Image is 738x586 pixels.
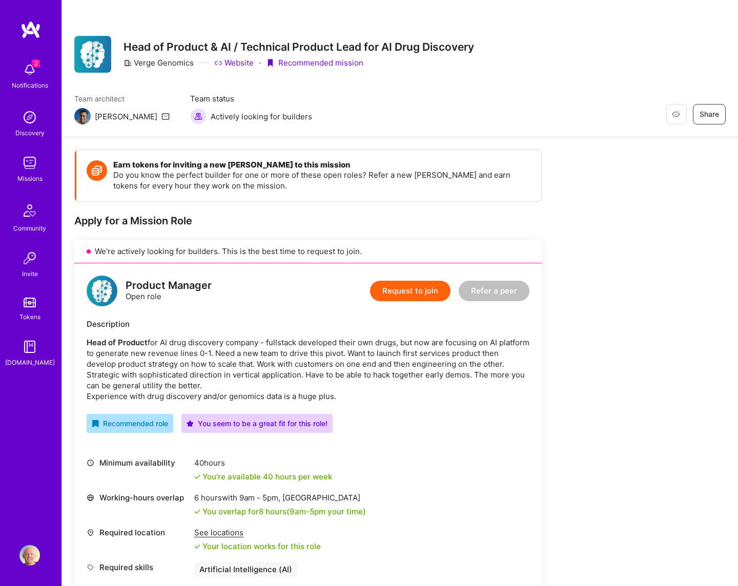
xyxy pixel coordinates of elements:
[92,420,99,427] i: icon RecommendedBadge
[17,198,42,223] img: Community
[113,170,531,191] p: Do you know the perfect builder for one or more of these open roles? Refer a new [PERSON_NAME] an...
[22,268,38,279] div: Invite
[87,529,94,536] i: icon Location
[20,20,41,39] img: logo
[87,457,189,468] div: Minimum availability
[24,298,36,307] img: tokens
[700,109,719,119] span: Share
[19,545,40,566] img: User Avatar
[32,59,40,68] span: 2
[290,507,325,516] span: 9am - 5pm
[124,40,474,53] h3: Head of Product & AI / Technical Product Lead for AI Drug Discovery
[194,471,332,482] div: You're available 40 hours per week
[17,173,43,184] div: Missions
[15,128,45,138] div: Discovery
[187,420,194,427] i: icon PurpleStar
[87,494,94,501] i: icon World
[187,418,327,429] div: You seem to be a great fit for this role!
[87,338,148,347] strong: Head of Product
[459,281,529,301] button: Refer a peer
[87,563,94,571] i: icon Tag
[19,153,40,173] img: teamwork
[259,57,261,68] div: ·
[194,457,332,468] div: 40 hours
[370,281,450,301] button: Request to join
[19,248,40,268] img: Invite
[672,110,680,118] i: icon EyeClosed
[194,527,321,538] div: See locations
[126,280,212,302] div: Open role
[87,492,189,503] div: Working-hours overlap
[92,418,168,429] div: Recommended role
[19,59,40,80] img: bell
[266,59,274,67] i: icon PurpleRibbon
[237,493,282,503] span: 9am - 5pm ,
[190,93,312,104] span: Team status
[124,57,194,68] div: Verge Genomics
[87,276,117,306] img: logo
[190,108,207,124] img: Actively looking for builders
[19,337,40,357] img: guide book
[12,80,48,91] div: Notifications
[194,492,366,503] div: 6 hours with [GEOGRAPHIC_DATA]
[87,319,529,329] div: Description
[202,506,366,517] div: You overlap for 8 hours ( your time)
[17,545,43,566] a: User Avatar
[124,59,132,67] i: icon CompanyGray
[74,240,542,263] div: We’re actively looking for builders. This is the best time to request to join.
[87,527,189,538] div: Required location
[161,112,170,120] i: icon Mail
[693,104,726,124] button: Share
[194,543,200,550] i: icon Check
[194,541,321,552] div: Your location works for this role
[87,459,94,467] i: icon Clock
[126,280,212,291] div: Product Manager
[194,509,200,515] i: icon Check
[214,57,254,68] a: Website
[87,160,107,181] img: Token icon
[74,36,111,73] img: Company Logo
[194,562,297,577] div: Artificial Intelligence (AI)
[211,111,312,122] span: Actively looking for builders
[194,474,200,480] i: icon Check
[95,111,157,122] div: [PERSON_NAME]
[13,223,46,234] div: Community
[5,357,55,368] div: [DOMAIN_NAME]
[87,562,189,573] div: Required skills
[19,311,40,322] div: Tokens
[266,57,363,68] div: Recommended mission
[113,160,531,170] h4: Earn tokens for inviting a new [PERSON_NAME] to this mission
[19,107,40,128] img: discovery
[74,108,91,124] img: Team Architect
[87,337,529,402] p: for AI drug discovery company - fullstack developed their own drugs, but now are focusing on AI p...
[74,93,170,104] span: Team architect
[74,214,542,227] div: Apply for a Mission Role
